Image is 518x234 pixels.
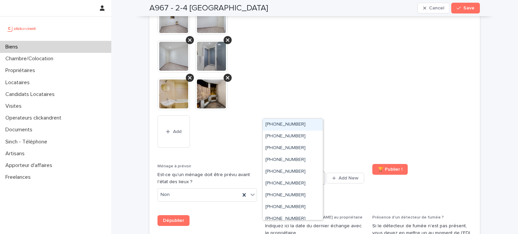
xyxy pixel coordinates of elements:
[378,167,402,172] span: 🏆 Publier !
[451,3,480,13] button: Save
[163,218,184,223] span: Dépublier
[157,115,190,148] button: Add
[339,176,358,180] span: Add New
[263,201,323,213] div: +33650313582
[3,44,23,50] p: Biens
[157,171,257,186] p: Est-ce qu'un ménage doit être prévu avant l'état des lieux ?
[263,119,323,131] div: +33650313582
[149,3,268,13] h2: A967 - 2-4 [GEOGRAPHIC_DATA]
[3,174,36,180] p: Freelances
[263,142,323,154] div: +33650313582
[3,139,53,145] p: Sinch - Téléphone
[263,178,323,190] div: +33650313582
[263,213,323,225] div: +33650313582
[157,164,191,168] span: Ménage à prévoir
[263,166,323,178] div: +33650313582
[263,190,323,201] div: +33650313582
[372,215,444,220] span: Présence d'un détecteur de fumée ?
[429,6,444,10] span: Cancel
[3,127,38,133] p: Documents
[173,129,181,134] span: Add
[326,173,364,183] button: Add New
[418,3,450,13] button: Cancel
[157,215,190,226] a: Dépublier
[463,6,474,10] span: Save
[3,151,30,157] p: Artisans
[3,91,60,98] p: Candidats Locataires
[3,103,27,109] p: Visites
[3,115,67,121] p: Operateurs clickandrent
[3,67,40,74] p: Propriétaires
[3,79,35,86] p: Locataires
[3,162,58,169] p: Apporteur d'affaires
[372,164,408,175] a: 🏆 Publier !
[263,131,323,142] div: +33650313582
[263,154,323,166] div: +33650313582
[161,191,170,198] span: Non
[5,22,38,35] img: UCB0brd3T0yccxBKYDjQ
[3,56,59,62] p: Chambre/Colocation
